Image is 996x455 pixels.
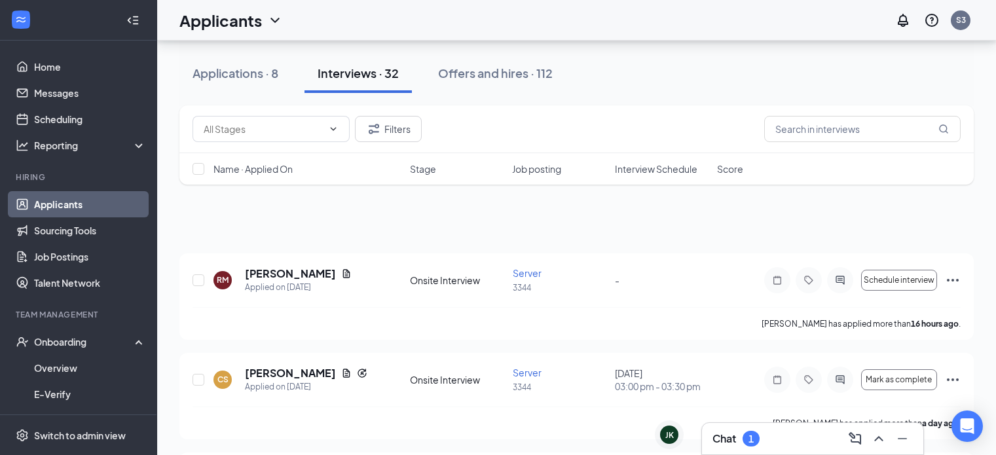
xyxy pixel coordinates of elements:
[34,106,146,132] a: Scheduling
[34,355,146,381] a: Overview
[34,270,146,296] a: Talent Network
[34,217,146,244] a: Sourcing Tools
[864,276,934,285] span: Schedule interview
[14,13,28,26] svg: WorkstreamLogo
[871,431,887,446] svg: ChevronUp
[513,267,542,279] span: Server
[513,382,607,393] p: 3344
[34,191,146,217] a: Applicants
[924,12,940,28] svg: QuestionInfo
[204,122,323,136] input: All Stages
[245,366,336,380] h5: [PERSON_NAME]
[126,14,139,27] svg: Collapse
[764,116,961,142] input: Search in interviews
[16,309,143,320] div: Team Management
[773,418,961,429] p: [PERSON_NAME] has applied more than .
[769,275,785,285] svg: Note
[866,375,932,384] span: Mark as complete
[16,172,143,183] div: Hiring
[861,369,937,390] button: Mark as complete
[748,433,754,445] div: 1
[911,319,959,329] b: 16 hours ago
[892,428,913,449] button: Minimize
[513,282,607,293] p: 3344
[341,268,352,279] svg: Document
[34,335,135,348] div: Onboarding
[938,124,949,134] svg: MagnifyingGlass
[16,139,29,152] svg: Analysis
[217,374,229,385] div: CS
[847,431,863,446] svg: ComposeMessage
[945,372,961,388] svg: Ellipses
[34,80,146,106] a: Messages
[895,12,911,28] svg: Notifications
[868,428,889,449] button: ChevronUp
[410,373,504,386] div: Onsite Interview
[769,374,785,385] svg: Note
[213,162,293,175] span: Name · Applied On
[193,65,278,81] div: Applications · 8
[615,380,709,393] span: 03:00 pm - 03:30 pm
[34,381,146,407] a: E-Verify
[717,162,743,175] span: Score
[318,65,399,81] div: Interviews · 32
[513,367,542,378] span: Server
[832,275,848,285] svg: ActiveChat
[410,162,436,175] span: Stage
[410,274,504,287] div: Onsite Interview
[845,428,866,449] button: ComposeMessage
[16,429,29,442] svg: Settings
[245,380,367,393] div: Applied on [DATE]
[861,270,937,291] button: Schedule interview
[245,281,352,294] div: Applied on [DATE]
[762,318,961,329] p: [PERSON_NAME] has applied more than .
[922,418,959,428] b: a day ago
[366,121,382,137] svg: Filter
[357,368,367,378] svg: Reapply
[615,367,709,393] div: [DATE]
[832,374,848,385] svg: ActiveChat
[951,410,983,442] div: Open Intercom Messenger
[438,65,553,81] div: Offers and hires · 112
[34,54,146,80] a: Home
[801,275,817,285] svg: Tag
[615,162,697,175] span: Interview Schedule
[34,244,146,270] a: Job Postings
[615,274,619,286] span: -
[217,274,229,285] div: RM
[895,431,910,446] svg: Minimize
[34,407,146,433] a: Onboarding Documents
[34,429,126,442] div: Switch to admin view
[267,12,283,28] svg: ChevronDown
[328,124,339,134] svg: ChevronDown
[179,9,262,31] h1: Applicants
[801,374,817,385] svg: Tag
[956,14,966,26] div: S3
[355,116,422,142] button: Filter Filters
[665,429,674,441] div: JK
[712,431,736,446] h3: Chat
[34,139,147,152] div: Reporting
[512,162,561,175] span: Job posting
[945,272,961,288] svg: Ellipses
[245,266,336,281] h5: [PERSON_NAME]
[341,368,352,378] svg: Document
[16,335,29,348] svg: UserCheck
